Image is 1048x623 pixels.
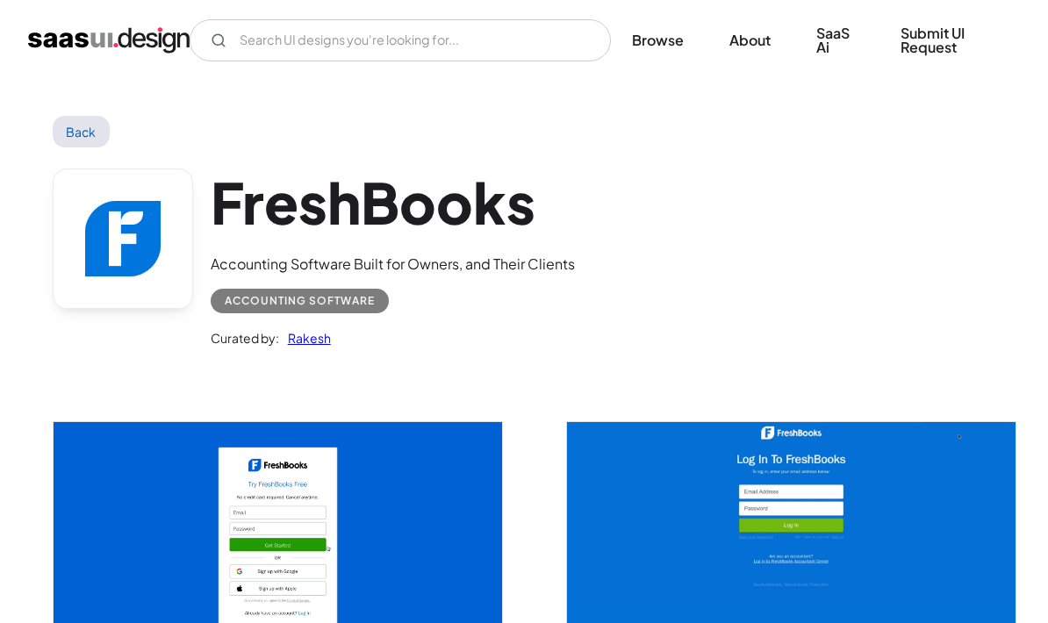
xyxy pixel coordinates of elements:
[211,254,575,275] div: Accounting Software Built for Owners, and Their Clients
[190,19,611,61] form: Email Form
[795,14,877,67] a: SaaS Ai
[708,21,792,60] a: About
[279,327,331,348] a: Rakesh
[211,327,279,348] div: Curated by:
[53,116,110,147] a: Back
[611,21,705,60] a: Browse
[225,290,375,311] div: Accounting Software
[879,14,1020,67] a: Submit UI Request
[190,19,611,61] input: Search UI designs you're looking for...
[211,168,575,236] h1: FreshBooks
[28,26,190,54] a: home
